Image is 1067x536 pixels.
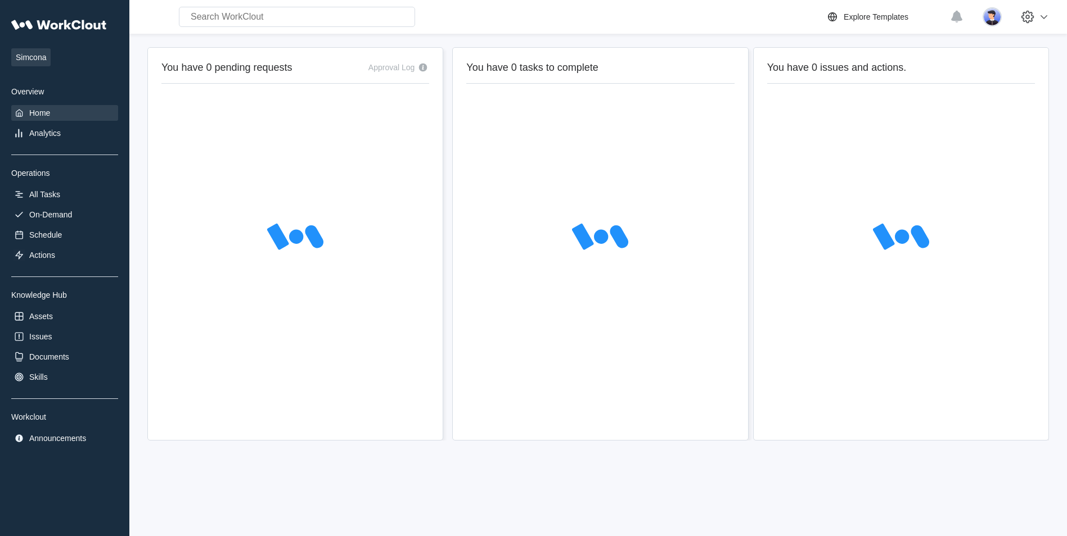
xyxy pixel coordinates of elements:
a: Announcements [11,430,118,446]
a: All Tasks [11,187,118,202]
div: Analytics [29,129,61,138]
div: Announcements [29,434,86,443]
div: Knowledge Hub [11,290,118,299]
div: Schedule [29,230,62,239]
div: Documents [29,352,69,361]
a: Schedule [11,227,118,243]
a: Documents [11,349,118,365]
div: Overview [11,87,118,96]
div: Home [29,108,50,117]
span: Simcona [11,48,51,66]
input: Search WorkClout [179,7,415,27]
div: Workclout [11,412,118,421]
div: Operations [11,169,118,178]
a: Analytics [11,125,118,141]
div: Skills [29,373,48,381]
a: Actions [11,247,118,263]
a: Explore Templates [826,10,944,24]
a: Home [11,105,118,121]
img: user-5.png [983,7,1002,26]
h2: You have 0 pending requests [161,61,292,74]
a: Assets [11,308,118,324]
div: Issues [29,332,52,341]
a: On-Demand [11,207,118,222]
div: On-Demand [29,210,72,219]
a: Skills [11,369,118,385]
h2: You have 0 tasks to complete [466,61,734,74]
div: All Tasks [29,190,60,199]
h2: You have 0 issues and actions. [767,61,1035,74]
div: Approval Log [368,63,415,72]
div: Explore Templates [844,12,908,21]
div: Actions [29,251,55,260]
a: Issues [11,329,118,344]
div: Assets [29,312,53,321]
